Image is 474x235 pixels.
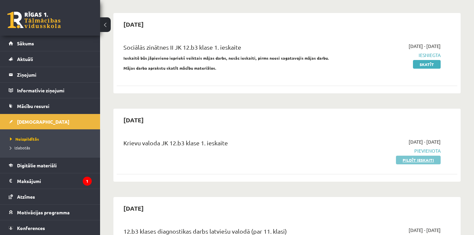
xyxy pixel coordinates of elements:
strong: Mājas darba aprakstu skatīt mācību materiālos. [123,65,216,71]
a: Informatīvie ziņojumi [9,83,92,98]
a: Ziņojumi [9,67,92,82]
a: Aktuāli [9,51,92,67]
span: [DATE] - [DATE] [409,227,441,234]
span: Konferences [17,225,45,231]
a: Rīgas 1. Tālmācības vidusskola [7,12,61,28]
span: Pievienota [342,147,441,154]
a: Skatīt [413,60,441,69]
span: Iesniegta [342,52,441,59]
legend: Informatīvie ziņojumi [17,83,92,98]
a: Atzīmes [9,189,92,204]
span: Izlabotās [10,145,30,150]
a: Sākums [9,36,92,51]
span: [DEMOGRAPHIC_DATA] [17,119,69,125]
i: 1 [83,177,92,186]
h2: [DATE] [117,112,150,128]
a: Digitālie materiāli [9,158,92,173]
a: Pildīt ieskaiti [396,156,441,164]
div: Sociālās zinātnes II JK 12.b3 klase 1. ieskaite [123,43,332,55]
span: Aktuāli [17,56,33,62]
span: Mācību resursi [17,103,49,109]
div: Krievu valoda JK 12.b3 klase 1. ieskaite [123,138,332,151]
legend: Ziņojumi [17,67,92,82]
a: Motivācijas programma [9,205,92,220]
span: [DATE] - [DATE] [409,138,441,145]
span: [DATE] - [DATE] [409,43,441,50]
a: Neizpildītās [10,136,93,142]
span: Sākums [17,40,34,46]
h2: [DATE] [117,200,150,216]
a: Maksājumi1 [9,173,92,189]
a: Izlabotās [10,145,93,151]
span: Digitālie materiāli [17,162,57,168]
span: Atzīmes [17,194,35,200]
h2: [DATE] [117,16,150,32]
a: Mācību resursi [9,98,92,114]
span: Neizpildītās [10,136,39,142]
legend: Maksājumi [17,173,92,189]
strong: Ieskaitē būs jāpievieno iepriekš veiktais mājas darbs, nesāc ieskaiti, pirms neesi sagatavojis mā... [123,55,329,61]
a: [DEMOGRAPHIC_DATA] [9,114,92,129]
span: Motivācijas programma [17,209,70,215]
